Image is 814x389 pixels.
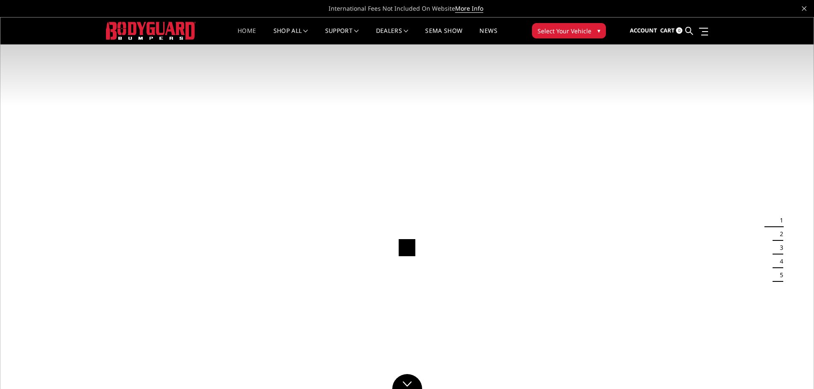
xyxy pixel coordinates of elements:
a: Home [238,28,256,44]
a: Account [630,19,657,42]
span: 0 [676,27,682,34]
a: News [479,28,497,44]
button: 2 of 5 [775,227,783,241]
span: Account [630,26,657,34]
span: Select Your Vehicle [538,26,591,35]
span: Cart [660,26,675,34]
a: More Info [455,4,483,13]
button: 3 of 5 [775,241,783,254]
a: Support [325,28,359,44]
button: 4 of 5 [775,254,783,268]
button: Select Your Vehicle [532,23,606,38]
a: Click to Down [392,374,422,389]
a: SEMA Show [425,28,462,44]
a: Dealers [376,28,408,44]
span: ▾ [597,26,600,35]
button: 1 of 5 [775,214,783,227]
a: shop all [273,28,308,44]
button: 5 of 5 [775,268,783,282]
a: Cart 0 [660,19,682,42]
img: BODYGUARD BUMPERS [106,22,196,39]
